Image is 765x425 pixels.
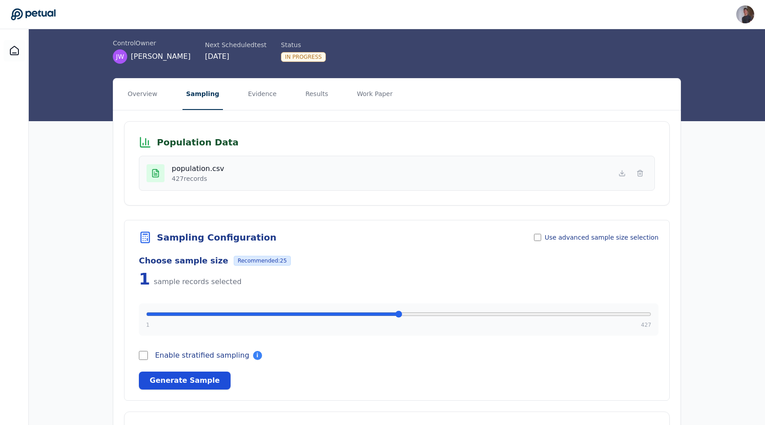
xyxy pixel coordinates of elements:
[139,269,150,289] div: Click to edit sample size
[4,40,25,61] a: Dashboard
[116,52,124,61] span: JW
[113,39,191,48] div: control Owner
[205,40,267,49] div: Next Scheduled test
[205,51,267,62] div: [DATE]
[154,276,241,289] div: sample records selected
[11,8,56,21] a: Go to Dashboard
[633,166,647,180] button: Delete File
[146,321,150,329] span: 1
[182,79,223,110] button: Sampling
[353,79,396,110] button: Work Paper
[234,256,291,266] span: Recommended: 25
[281,52,326,62] div: In Progress
[545,233,658,242] span: Use advanced sample size selection
[139,254,228,267] span: Choose sample size
[124,79,161,110] button: Overview
[157,231,276,244] h3: Sampling Configuration
[131,51,191,62] span: [PERSON_NAME]
[113,79,680,110] nav: Tabs
[281,40,326,49] div: Status
[157,136,239,149] h3: Population Data
[253,351,262,360] span: i
[139,372,231,390] button: Generate Sample
[641,321,651,329] span: 427
[302,79,332,110] button: Results
[245,79,280,110] button: Evidence
[155,350,249,361] label: Enable stratified sampling
[615,166,629,180] button: Download File
[172,163,224,174] h4: population.csv
[534,234,541,241] input: Use advanced sample size selection
[736,5,754,23] img: Andrew Li
[172,174,224,183] p: 427 records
